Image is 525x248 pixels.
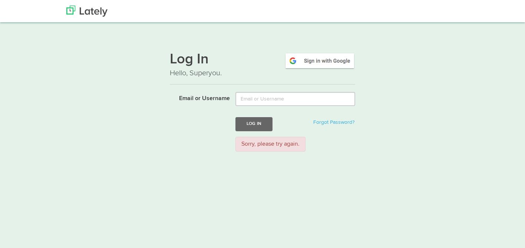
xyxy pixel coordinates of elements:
[164,92,230,103] label: Email or Username
[284,52,355,69] img: google-signin.png
[170,52,355,68] h1: Log In
[235,137,306,152] div: Sorry, please try again.
[313,120,354,125] a: Forgot Password?
[235,117,273,131] button: Log In
[235,92,355,106] input: Email or Username
[170,68,355,79] p: Hello, Superyou.
[66,6,108,17] img: Lately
